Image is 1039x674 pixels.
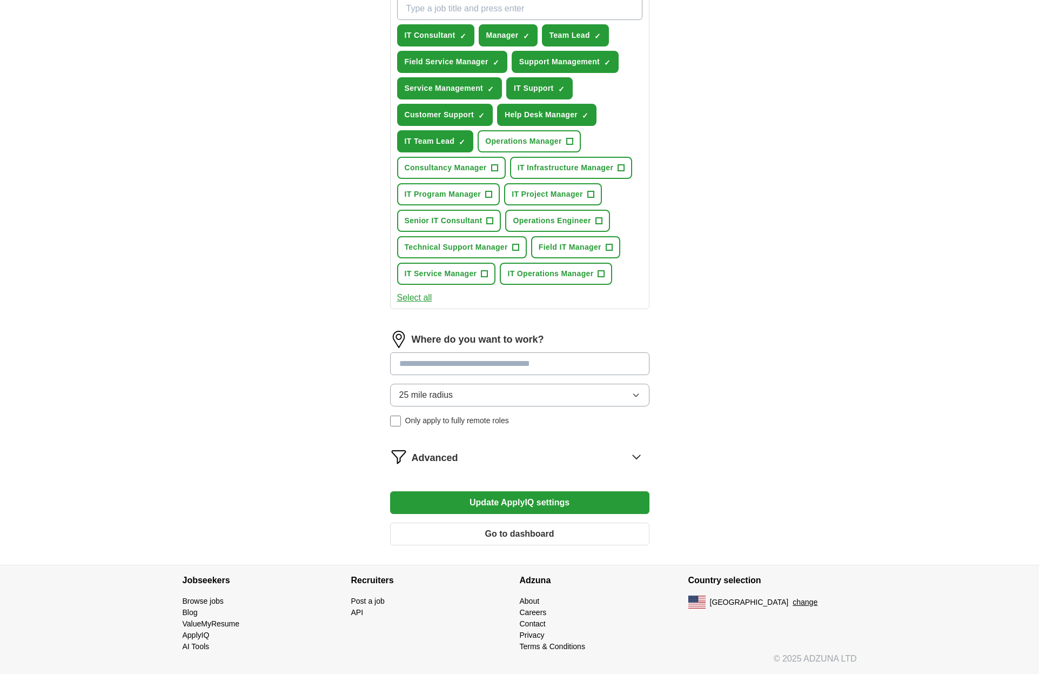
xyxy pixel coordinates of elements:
[399,389,453,402] span: 25 mile radius
[486,30,519,41] span: Manager
[478,130,581,152] button: Operations Manager
[519,56,600,68] span: Support Management
[390,416,401,426] input: Only apply to fully remote roles
[405,83,484,94] span: Service Management
[793,597,817,608] button: change
[405,56,488,68] span: Field Service Manager
[405,162,487,173] span: Consultancy Manager
[183,642,210,651] a: AI Tools
[397,183,500,205] button: IT Program Manager
[390,384,649,406] button: 25 mile radius
[688,596,706,609] img: US flag
[520,619,546,628] a: Contact
[520,608,547,617] a: Careers
[405,215,482,226] span: Senior IT Consultant
[485,136,562,147] span: Operations Manager
[174,652,866,674] div: © 2025 ADZUNA LTD
[390,331,407,348] img: location.png
[514,83,554,94] span: IT Support
[479,24,538,46] button: Manager✓
[506,77,573,99] button: IT Support✓
[604,58,611,67] span: ✓
[512,51,619,73] button: Support Management✓
[513,215,591,226] span: Operations Engineer
[397,263,496,285] button: IT Service Manager
[512,189,583,200] span: IT Project Manager
[405,189,481,200] span: IT Program Manager
[183,631,210,639] a: ApplyIQ
[539,242,601,253] span: Field IT Manager
[412,451,458,465] span: Advanced
[505,109,578,121] span: Help Desk Manager
[397,24,474,46] button: IT Consultant✓
[531,236,620,258] button: Field IT Manager
[405,415,509,426] span: Only apply to fully remote roles
[183,619,240,628] a: ValueMyResume
[710,597,789,608] span: [GEOGRAPHIC_DATA]
[500,263,612,285] button: IT Operations Manager
[405,136,455,147] span: IT Team Lead
[351,608,364,617] a: API
[397,157,506,179] button: Consultancy Manager
[405,109,474,121] span: Customer Support
[397,51,507,73] button: Field Service Manager✓
[397,104,493,126] button: Customer Support✓
[504,183,602,205] button: IT Project Manager
[558,85,565,94] span: ✓
[493,58,499,67] span: ✓
[397,130,474,152] button: IT Team Lead✓
[497,104,596,126] button: Help Desk Manager✓
[487,85,494,94] span: ✓
[518,162,614,173] span: IT Infrastructure Manager
[460,32,466,41] span: ✓
[183,597,224,605] a: Browse jobs
[549,30,590,41] span: Team Lead
[397,77,502,99] button: Service Management✓
[390,491,649,514] button: Update ApplyIQ settings
[520,642,585,651] a: Terms & Conditions
[397,291,432,304] button: Select all
[397,210,501,232] button: Senior IT Consultant
[582,111,588,120] span: ✓
[405,30,455,41] span: IT Consultant
[523,32,529,41] span: ✓
[405,268,477,279] span: IT Service Manager
[183,608,198,617] a: Blog
[505,210,609,232] button: Operations Engineer
[510,157,633,179] button: IT Infrastructure Manager
[520,597,540,605] a: About
[397,236,527,258] button: Technical Support Manager
[478,111,485,120] span: ✓
[390,523,649,545] button: Go to dashboard
[688,565,857,596] h4: Country selection
[351,597,385,605] a: Post a job
[594,32,601,41] span: ✓
[459,138,465,146] span: ✓
[405,242,508,253] span: Technical Support Manager
[507,268,593,279] span: IT Operations Manager
[542,24,609,46] button: Team Lead✓
[520,631,545,639] a: Privacy
[390,448,407,465] img: filter
[412,332,544,347] label: Where do you want to work?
